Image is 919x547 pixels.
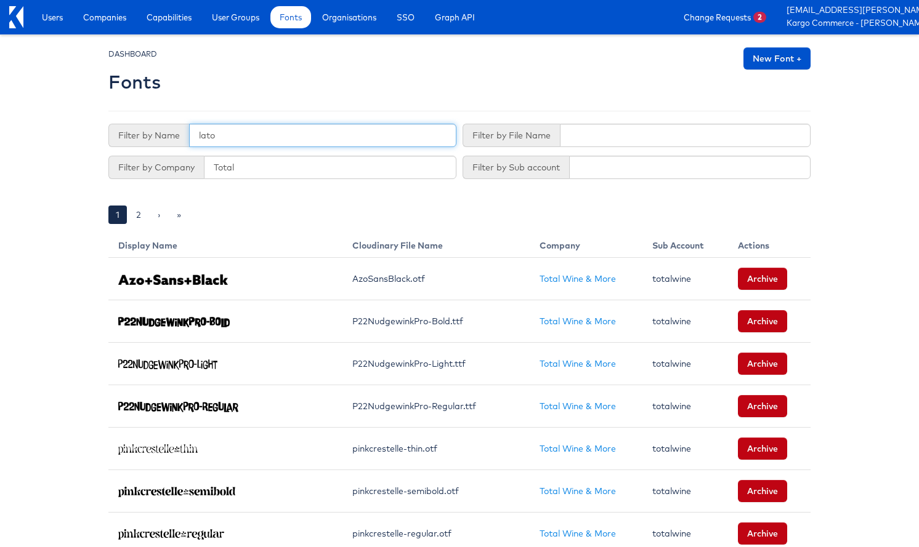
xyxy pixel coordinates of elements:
[322,11,376,23] span: Organisations
[313,6,386,28] a: Organisations
[738,437,787,460] button: Archive
[118,317,230,327] img: P22NudgewinkPro-Bold
[738,522,787,545] button: Archive
[118,487,235,497] img: pinkcrestelle-semibold
[540,358,616,369] a: Total Wine & More
[129,206,148,224] a: 2
[42,11,63,23] span: Users
[118,274,228,285] img: Azo Sans Black
[147,11,192,23] span: Capabilities
[642,258,728,300] td: totalwine
[540,443,616,454] a: Total Wine & More
[738,268,787,290] button: Archive
[342,343,530,385] td: P22NudgewinkPro-Light.ttf
[642,428,728,470] td: totalwine
[738,310,787,332] button: Archive
[738,353,787,375] button: Archive
[540,273,616,284] a: Total Wine & More
[118,359,217,370] img: P22NudgewinkPro-Light
[108,49,157,58] small: DASHBOARD
[642,470,728,513] td: totalwine
[642,343,728,385] td: totalwine
[203,6,269,28] a: User Groups
[540,485,616,497] a: Total Wine & More
[342,385,530,428] td: P22NudgewinkPro-Regular.ttf
[787,17,910,30] a: Kargo Commerce - [PERSON_NAME]
[280,11,302,23] span: Fonts
[118,444,198,455] img: pinkcrestelle-thin
[83,11,126,23] span: Companies
[108,72,161,92] h2: Fonts
[674,6,775,28] a: Change Requests2
[397,11,415,23] span: SSO
[74,6,136,28] a: Companies
[108,124,189,147] span: Filter by Name
[728,230,811,258] th: Actions
[342,428,530,470] td: pinkcrestelle-thin.otf
[540,401,616,412] a: Total Wine & More
[738,395,787,417] button: Archive
[150,206,168,224] a: ›
[270,6,311,28] a: Fonts
[342,230,530,258] th: Cloudinary File Name
[753,12,766,23] span: 2
[463,124,560,147] span: Filter by File Name
[137,6,201,28] a: Capabilities
[108,206,127,224] a: 1
[463,156,569,179] span: Filter by Sub account
[118,402,238,412] img: P22NudgewinkPro-Regular
[118,529,224,540] img: pinkcrestelle-regular
[108,230,342,258] th: Display Name
[743,47,811,70] a: New Font +
[435,11,475,23] span: Graph API
[642,300,728,343] td: totalwine
[387,6,424,28] a: SSO
[169,206,188,224] a: »
[530,230,642,258] th: Company
[540,528,616,539] a: Total Wine & More
[787,4,910,17] a: [EMAIL_ADDRESS][PERSON_NAME][DOMAIN_NAME]
[108,156,204,179] span: Filter by Company
[642,385,728,428] td: totalwine
[540,316,616,327] a: Total Wine & More
[342,258,530,300] td: AzoSansBlack.otf
[212,11,259,23] span: User Groups
[642,230,728,258] th: Sub Account
[33,6,72,28] a: Users
[342,300,530,343] td: P22NudgewinkPro-Bold.ttf
[342,470,530,513] td: pinkcrestelle-semibold.otf
[738,480,787,502] button: Archive
[426,6,484,28] a: Graph API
